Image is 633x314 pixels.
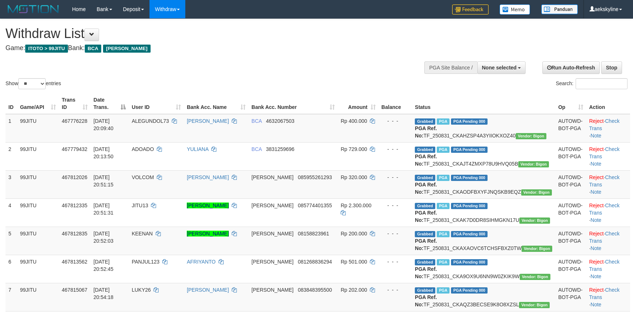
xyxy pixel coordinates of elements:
[516,133,546,139] span: Vendor URL: https://checkout31.1velocity.biz
[437,175,450,181] span: Marked by aekskyline
[5,45,415,52] h4: Game: Bank:
[576,78,628,89] input: Search:
[519,217,550,224] span: Vendor URL: https://checkout31.1velocity.biz
[187,231,229,237] a: [PERSON_NAME]
[94,259,114,272] span: [DATE] 20:52:45
[94,118,114,131] span: [DATE] 20:09:40
[591,273,602,279] a: Note
[451,118,488,125] span: PGA Pending
[94,174,114,188] span: [DATE] 20:51:15
[341,259,367,265] span: Rp 501.000
[184,93,249,114] th: Bank Acc. Name: activate to sort column ascending
[451,259,488,265] span: PGA Pending
[451,175,488,181] span: PGA Pending
[382,286,409,294] div: - - -
[132,259,159,265] span: PANJUL123
[251,203,293,208] span: [PERSON_NAME]
[5,114,17,143] td: 1
[298,259,332,265] span: Copy 081268836294 to clipboard
[341,174,367,180] span: Rp 320.000
[5,93,17,114] th: ID
[5,255,17,283] td: 6
[555,198,586,227] td: AUTOWD-BOT-PGA
[477,61,526,74] button: None selected
[251,287,293,293] span: [PERSON_NAME]
[62,174,87,180] span: 467812026
[452,4,489,15] img: Feedback.jpg
[187,287,229,293] a: [PERSON_NAME]
[415,175,435,181] span: Grabbed
[415,287,435,294] span: Grabbed
[94,146,114,159] span: [DATE] 20:13:50
[266,118,295,124] span: Copy 4632067503 to clipboard
[341,287,367,293] span: Rp 202.000
[589,118,619,131] a: Check Trans
[415,182,437,195] b: PGA Ref. No:
[25,45,68,53] span: ITOTO > 99JITU
[589,146,604,152] a: Reject
[266,146,295,152] span: Copy 3831259696 to clipboard
[341,203,371,208] span: Rp 2.300.000
[591,245,602,251] a: Note
[338,93,378,114] th: Amount: activate to sort column ascending
[451,203,488,209] span: PGA Pending
[555,93,586,114] th: Op: activate to sort column ascending
[555,255,586,283] td: AUTOWD-BOT-PGA
[17,170,59,198] td: 99JITU
[412,114,555,143] td: TF_250831_CKAHZSP4A3YIIOKXOZ40
[424,61,477,74] div: PGA Site Balance /
[591,189,602,195] a: Note
[412,227,555,255] td: TF_250831_CKAXAOVC6TCHSFBXZ0TW
[591,302,602,307] a: Note
[437,259,450,265] span: Marked by aekskyline
[187,118,229,124] a: [PERSON_NAME]
[451,147,488,153] span: PGA Pending
[17,142,59,170] td: 99JITU
[62,259,87,265] span: 467813562
[555,283,586,311] td: AUTOWD-BOT-PGA
[382,117,409,125] div: - - -
[187,259,216,265] a: AFRIYANTO
[555,142,586,170] td: AUTOWD-BOT-PGA
[586,255,630,283] td: · ·
[500,4,530,15] img: Button%20Memo.svg
[17,198,59,227] td: 99JITU
[589,231,619,244] a: Check Trans
[586,170,630,198] td: · ·
[187,146,208,152] a: YULIANA
[298,174,332,180] span: Copy 085955261293 to clipboard
[382,174,409,181] div: - - -
[482,65,517,71] span: None selected
[62,287,87,293] span: 467815067
[415,266,437,279] b: PGA Ref. No:
[382,258,409,265] div: - - -
[379,93,412,114] th: Balance
[341,146,367,152] span: Rp 729.000
[62,231,87,237] span: 467812835
[251,146,262,152] span: BCA
[94,203,114,216] span: [DATE] 20:51:31
[5,78,61,89] label: Show entries
[298,203,332,208] span: Copy 085774401355 to clipboard
[591,161,602,167] a: Note
[251,118,262,124] span: BCA
[555,114,586,143] td: AUTOWD-BOT-PGA
[589,146,619,159] a: Check Trans
[94,287,114,300] span: [DATE] 20:54:18
[5,142,17,170] td: 2
[521,189,552,196] span: Vendor URL: https://checkout31.1velocity.biz
[382,145,409,153] div: - - -
[412,198,555,227] td: TF_250831_CKAK7D0DR8SIHMGKN17U
[589,259,619,272] a: Check Trans
[62,146,87,152] span: 467779432
[249,93,338,114] th: Bank Acc. Number: activate to sort column ascending
[5,26,415,41] h1: Withdraw List
[298,231,329,237] span: Copy 08158823961 to clipboard
[251,174,293,180] span: [PERSON_NAME]
[412,255,555,283] td: TF_250831_CKA9OX9U6NN9W0ZKIK9W
[251,231,293,237] span: [PERSON_NAME]
[415,238,437,251] b: PGA Ref. No:
[589,203,604,208] a: Reject
[589,259,604,265] a: Reject
[412,93,555,114] th: Status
